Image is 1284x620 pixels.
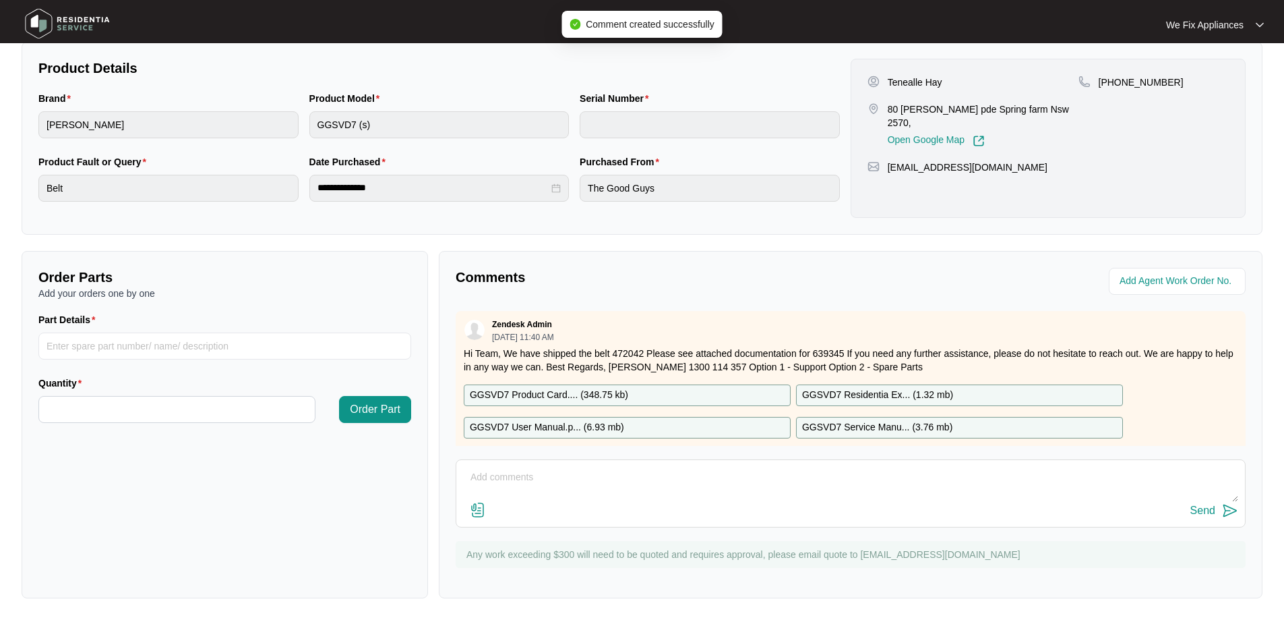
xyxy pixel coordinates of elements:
img: map-pin [1078,76,1091,88]
input: Brand [38,111,299,138]
span: Order Part [350,401,400,418]
input: Serial Number [580,111,840,138]
span: Comment created successfully [586,19,714,30]
p: [DATE] 11:40 AM [492,333,554,341]
button: Order Part [339,396,411,423]
input: Quantity [39,397,315,422]
img: dropdown arrow [1256,22,1264,28]
p: Add your orders one by one [38,287,411,300]
button: Send [1190,502,1238,520]
p: Comments [456,268,841,287]
img: map-pin [867,161,880,173]
p: GGSVD7 Product Card.... ( 348.75 kb ) [470,388,628,403]
img: file-attachment-doc.svg [470,502,486,518]
input: Add Agent Work Order No. [1120,273,1237,289]
label: Purchased From [580,155,665,169]
p: Zendesk Admin [492,319,552,330]
p: [EMAIL_ADDRESS][DOMAIN_NAME] [888,161,1047,174]
label: Brand [38,92,76,105]
input: Product Model [309,111,570,138]
input: Part Details [38,333,411,360]
label: Product Fault or Query [38,155,152,169]
label: Product Model [309,92,386,105]
p: Order Parts [38,268,411,287]
p: GGSVD7 Service Manu... ( 3.76 mb ) [802,420,952,435]
img: residentia service logo [20,3,115,44]
label: Date Purchased [309,155,391,169]
input: Purchased From [580,175,840,202]
input: Product Fault or Query [38,175,299,202]
p: Product Details [38,59,840,78]
img: Link-External [973,135,985,147]
label: Quantity [38,376,87,390]
p: GGSVD7 User Manual.p... ( 6.93 mb ) [470,420,624,435]
p: [PHONE_NUMBER] [1099,76,1184,89]
p: Any work exceeding $300 will need to be quoted and requires approval, please email quote to [EMAI... [466,548,1239,561]
div: Send [1190,505,1215,517]
a: Open Google Map [888,135,985,147]
label: Part Details [38,313,101,327]
p: Tenealle Hay [888,76,942,89]
img: send-icon.svg [1222,503,1238,519]
input: Date Purchased [317,181,549,195]
p: 80 [PERSON_NAME] pde Spring farm Nsw 2570, [888,103,1078,130]
label: Serial Number [580,92,654,105]
p: We Fix Appliances [1166,18,1244,32]
img: map-pin [867,103,880,115]
p: Hi Team, We have shipped the belt 472042 Please see attached documentation for 639345 If you need... [464,347,1237,374]
img: user.svg [464,320,485,340]
span: check-circle [570,19,580,30]
p: GGSVD7 Residentia Ex... ( 1.32 mb ) [802,388,953,403]
img: user-pin [867,76,880,88]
